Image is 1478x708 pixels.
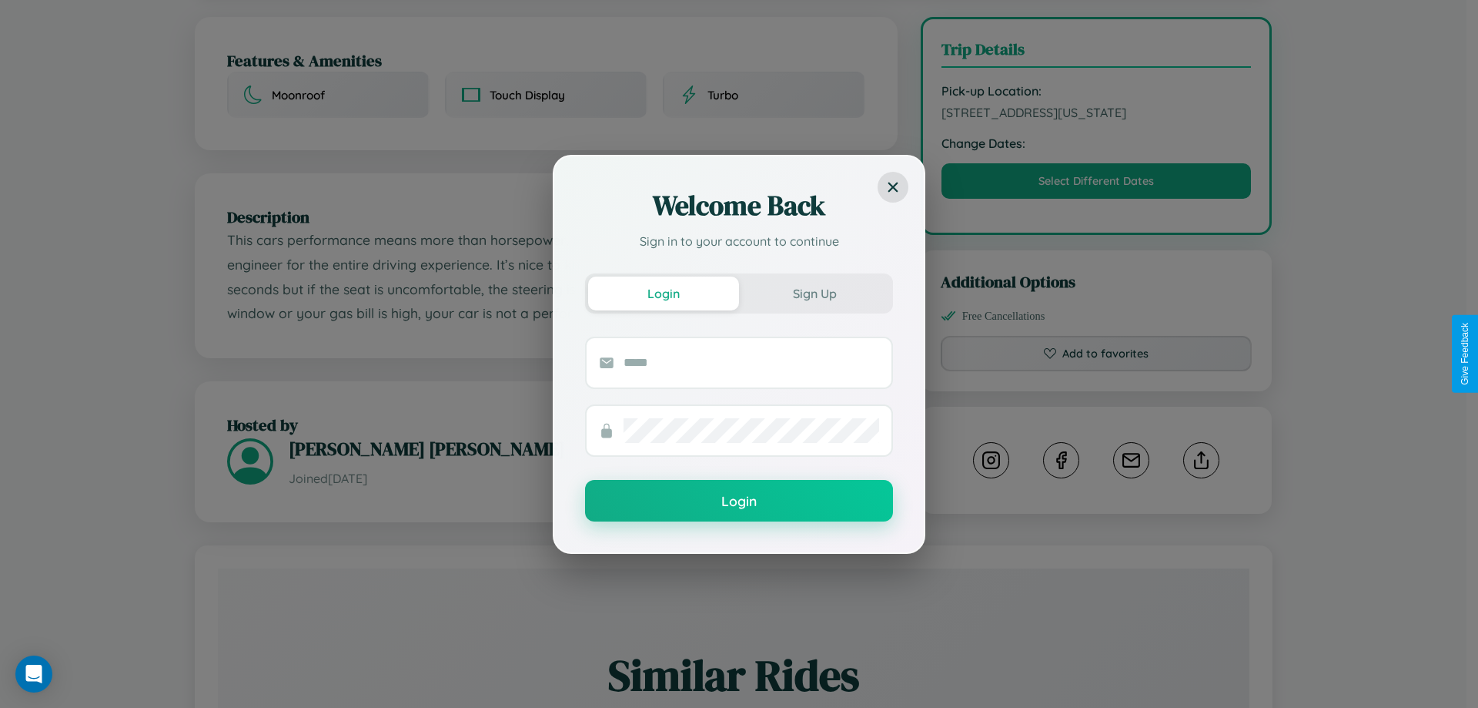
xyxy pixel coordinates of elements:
button: Login [588,277,739,310]
div: Open Intercom Messenger [15,656,52,693]
button: Sign Up [739,277,890,310]
button: Login [585,480,893,522]
h2: Welcome Back [585,187,893,224]
div: Give Feedback [1460,323,1470,385]
p: Sign in to your account to continue [585,232,893,250]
